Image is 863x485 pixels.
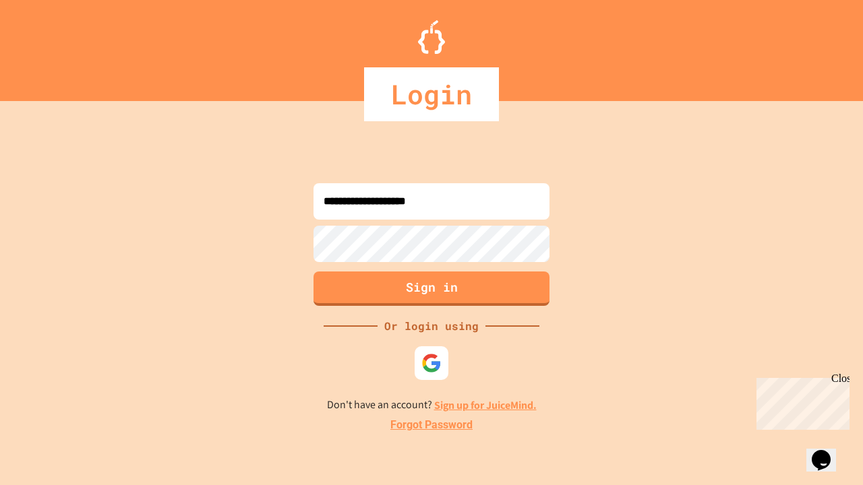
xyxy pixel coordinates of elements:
div: Login [364,67,499,121]
a: Forgot Password [390,417,473,433]
img: Logo.svg [418,20,445,54]
div: Chat with us now!Close [5,5,93,86]
img: google-icon.svg [421,353,442,373]
p: Don't have an account? [327,397,537,414]
button: Sign in [314,271,549,306]
a: Sign up for JuiceMind. [434,398,537,412]
iframe: chat widget [751,373,850,430]
iframe: chat widget [806,431,850,472]
div: Or login using [378,318,485,334]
